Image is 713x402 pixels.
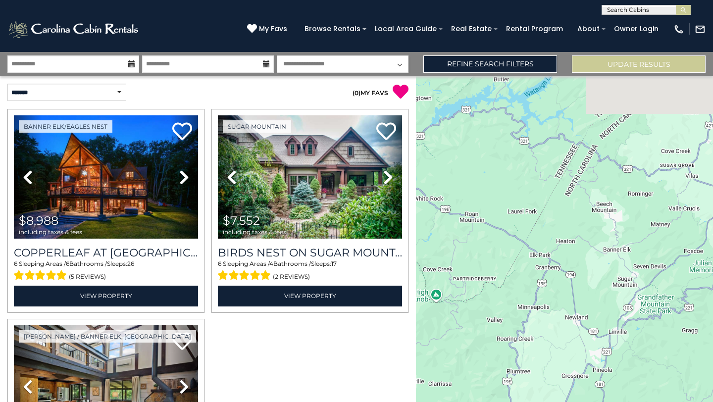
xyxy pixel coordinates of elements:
a: Add to favorites [376,121,396,143]
img: mail-regular-white.png [695,24,706,35]
img: phone-regular-white.png [673,24,684,35]
a: My Favs [247,24,290,35]
span: 26 [127,260,134,267]
a: Real Estate [446,21,497,37]
a: Rental Program [501,21,568,37]
a: [PERSON_NAME] / Banner Elk, [GEOGRAPHIC_DATA] [19,330,196,343]
span: 6 [218,260,221,267]
span: 17 [331,260,337,267]
div: Sleeping Areas / Bathrooms / Sleeps: [218,259,402,283]
a: About [572,21,605,37]
a: Refine Search Filters [423,55,557,73]
a: Birds Nest On Sugar Mountain [218,246,402,259]
a: Copperleaf at [GEOGRAPHIC_DATA] [14,246,198,259]
a: (0)MY FAVS [353,89,388,97]
span: $7,552 [223,213,260,228]
a: Sugar Mountain [223,120,291,133]
span: 4 [269,260,273,267]
span: 6 [14,260,17,267]
button: Update Results [572,55,706,73]
span: ( ) [353,89,360,97]
span: My Favs [259,24,287,34]
h3: Copperleaf at Eagles Nest [14,246,198,259]
span: (5 reviews) [69,270,106,283]
a: View Property [218,286,402,306]
a: Local Area Guide [370,21,442,37]
div: Sleeping Areas / Bathrooms / Sleeps: [14,259,198,283]
span: including taxes & fees [19,229,82,235]
span: $8,988 [19,213,58,228]
span: (2 reviews) [273,270,310,283]
a: Browse Rentals [300,21,365,37]
a: Owner Login [609,21,663,37]
span: including taxes & fees [223,229,286,235]
img: thumbnail_168440338.jpeg [218,115,402,239]
span: 6 [66,260,69,267]
a: Add to favorites [172,121,192,143]
span: 0 [355,89,358,97]
a: Banner Elk/Eagles Nest [19,120,112,133]
img: White-1-2.png [7,19,141,39]
img: thumbnail_168963401.jpeg [14,115,198,239]
a: View Property [14,286,198,306]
